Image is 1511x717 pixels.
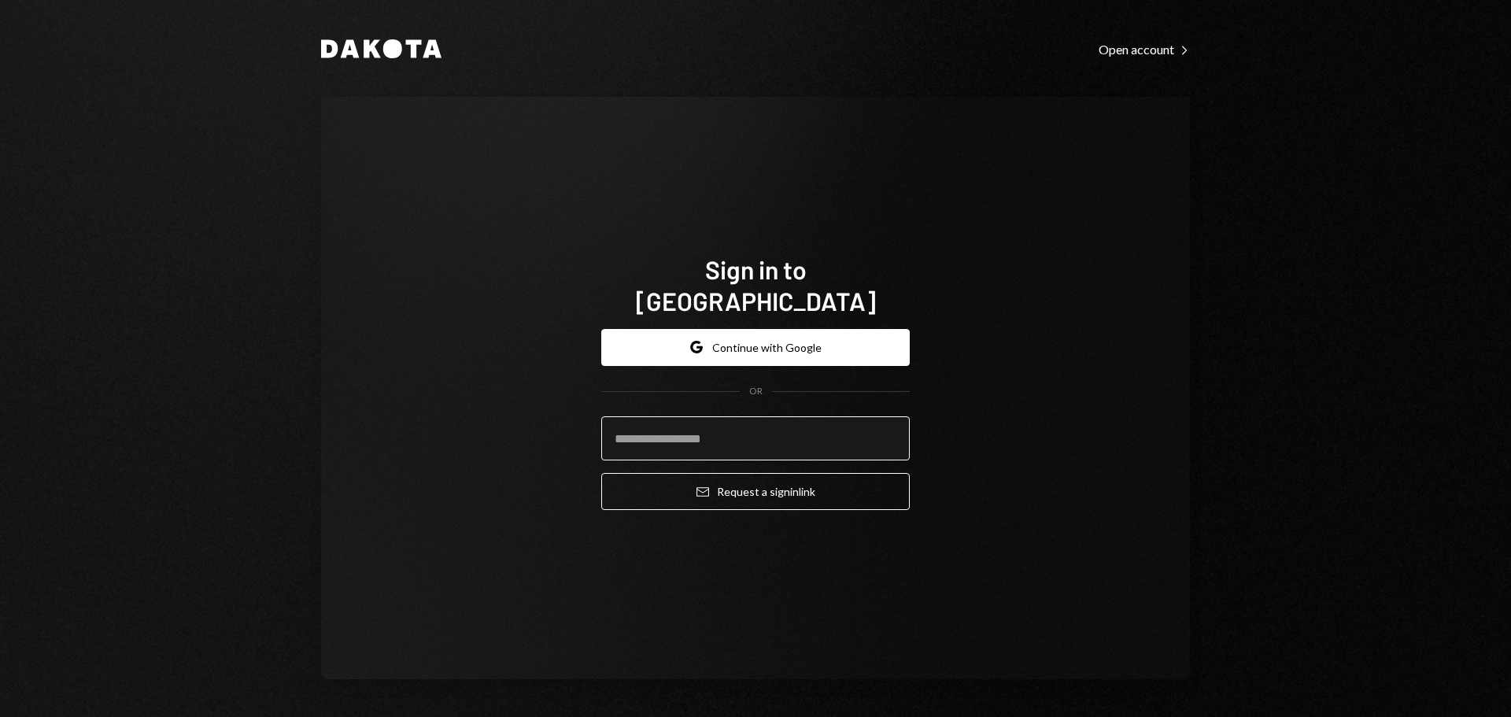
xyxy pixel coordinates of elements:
a: Open account [1099,40,1190,57]
h1: Sign in to [GEOGRAPHIC_DATA] [601,253,910,316]
button: Continue with Google [601,329,910,366]
div: OR [749,385,763,398]
button: Request a signinlink [601,473,910,510]
div: Open account [1099,42,1190,57]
